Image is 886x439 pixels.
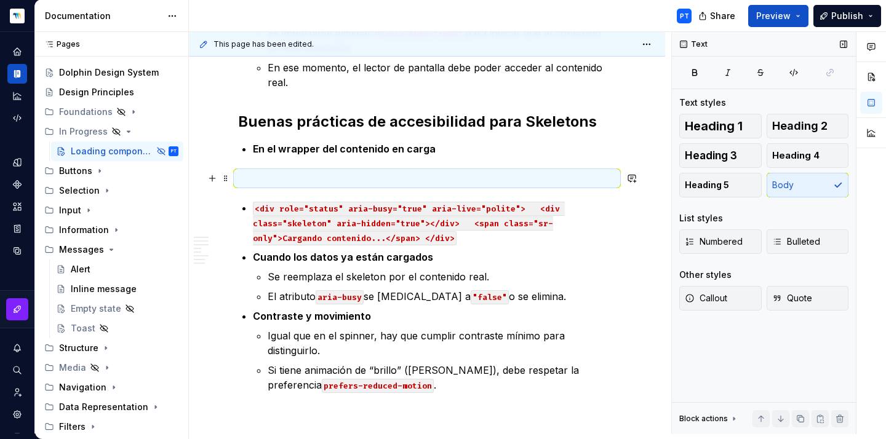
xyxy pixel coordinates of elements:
[39,63,183,82] a: Dolphin Design System
[39,122,183,141] div: In Progress
[268,60,616,90] p: En ese momento, el lector de pantalla debe poder acceder al contenido real.
[268,328,616,358] p: Igual que en el spinner, hay que cumplir contraste mínimo para distinguirlo.
[238,112,616,132] h2: Buenas prácticas de accesibilidad para Skeletons
[45,10,161,22] div: Documentation
[679,414,728,424] div: Block actions
[7,175,27,194] a: Components
[679,229,762,254] button: Numbered
[39,82,183,102] a: Design Principles
[171,145,177,157] div: PT
[7,405,27,424] a: Settings
[748,5,808,27] button: Preview
[685,120,743,132] span: Heading 1
[471,290,509,304] code: "false"
[685,235,743,248] span: Numbered
[59,204,81,216] div: Input
[268,269,616,284] p: Se reemplaza el skeleton por el contenido real.
[39,161,183,181] div: Buttons
[772,149,820,162] span: Heading 4
[7,338,27,358] button: Notifications
[39,378,183,397] div: Navigation
[322,379,434,393] code: prefers-reduced-motion
[39,200,183,220] div: Input
[59,106,113,118] div: Foundations
[7,197,27,216] a: Assets
[71,303,121,315] div: Empty state
[679,410,739,427] div: Block actions
[679,212,723,224] div: List styles
[813,5,881,27] button: Publish
[7,382,27,402] a: Invite team
[679,269,732,281] div: Other styles
[71,283,137,295] div: Inline message
[7,42,27,61] a: Home
[685,149,737,162] span: Heading 3
[767,286,849,310] button: Quote
[39,338,183,358] div: Structure
[767,114,849,138] button: Heading 2
[39,240,183,259] div: Messages
[7,360,27,380] button: Search ⌘K
[59,66,159,79] div: Dolphin Design System
[59,401,148,413] div: Data Representation
[71,145,153,157] div: Loading components
[51,141,183,161] a: Loading componentsPT
[39,397,183,417] div: Data Representation
[253,251,433,263] strong: Cuando los datos ya están cargados
[7,108,27,128] a: Code automation
[253,202,565,245] code: <div role="status" aria-busy="true" aria-live="polite"> <div class="skeleton" aria-hidden="true">...
[831,10,863,22] span: Publish
[59,86,134,98] div: Design Principles
[268,289,616,304] p: El atributo se [MEDICAL_DATA] a o se elimina.
[51,259,183,279] a: Alert
[51,318,183,338] a: Toast
[767,229,849,254] button: Bulleted
[685,179,729,191] span: Heading 5
[59,362,86,374] div: Media
[71,263,90,275] div: Alert
[679,114,762,138] button: Heading 1
[253,143,436,155] strong: En el wrapper del contenido en carga
[10,9,25,23] img: d2ecb461-6a4b-4bd5-a5e7-8e16164cca3e.png
[756,10,791,22] span: Preview
[39,39,80,49] div: Pages
[59,342,98,354] div: Structure
[59,381,106,394] div: Navigation
[7,64,27,84] a: Documentation
[59,165,92,177] div: Buttons
[268,363,616,392] p: Si tiene animación de “brillo” ([PERSON_NAME]), debe respetar la preferencia .
[767,143,849,168] button: Heading 4
[51,299,183,318] a: Empty state
[39,181,183,200] div: Selection
[59,224,109,236] div: Information
[59,184,100,197] div: Selection
[7,86,27,106] a: Analytics
[679,173,762,197] button: Heading 5
[59,421,86,433] div: Filters
[680,11,689,21] div: PT
[7,152,27,172] a: Design tokens
[39,220,183,240] div: Information
[772,235,820,248] span: Bulleted
[679,286,762,310] button: Callout
[39,417,183,437] div: Filters
[7,219,27,239] a: Storybook stories
[59,125,108,138] div: In Progress
[772,292,812,304] span: Quote
[316,290,364,304] code: aria-busy
[679,143,762,168] button: Heading 3
[7,241,27,261] a: Data sources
